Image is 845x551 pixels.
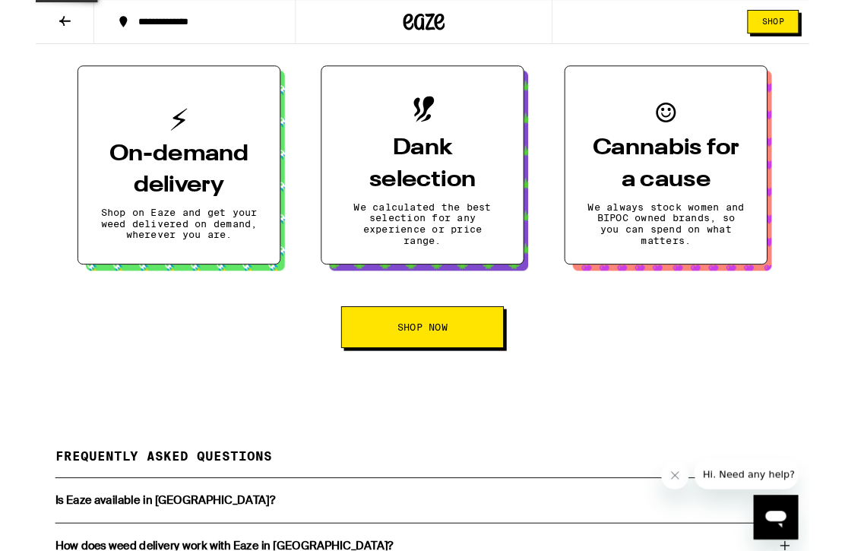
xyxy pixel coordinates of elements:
button: Cannabis for a causeWe always stock women and BIPOC owned brands, so you can spend on what matters. [578,72,799,290]
p: We calculated the best selection for any experience or price range. [337,220,508,269]
iframe: Message from company [720,502,833,535]
a: Shop [766,11,845,37]
iframe: Close message [683,505,714,535]
h3: Cannabis for a cause [603,146,774,214]
button: Dank selectionWe calculated the best selection for any experience or price range. [312,72,533,290]
button: On-demand deliveryShop on Eaze and get your weed delivered on demand, wherever you are. [46,72,267,290]
h3: Dank selection [337,146,508,214]
button: Shop Now [334,335,511,381]
button: Shop [777,11,834,37]
h3: On-demand delivery [71,152,242,220]
h2: Frequently Asked Questions [21,492,824,523]
span: Shop [793,20,818,29]
span: Shop Now [395,353,450,363]
p: Shop on Eaze and get your weed delivered on demand, wherever you are. [71,226,242,263]
p: We always stock women and BIPOC owned brands, so you can spend on what matters. [603,220,774,269]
